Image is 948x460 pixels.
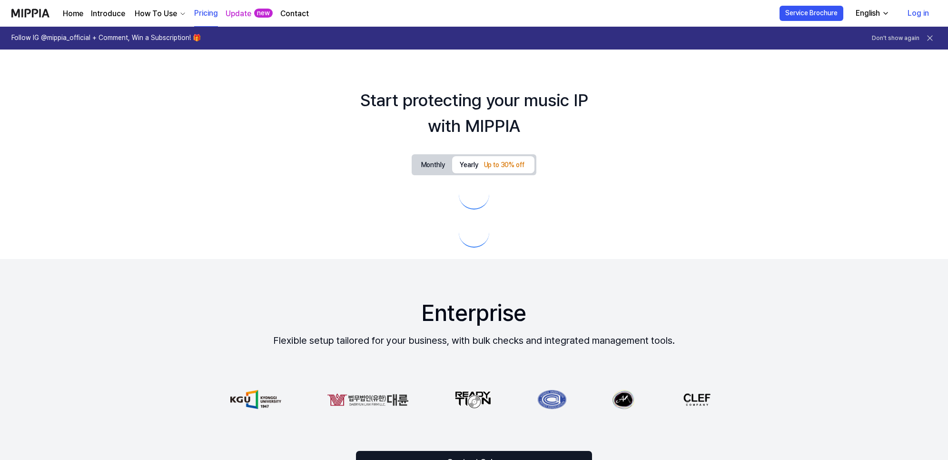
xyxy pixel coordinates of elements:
[453,390,490,409] img: partner-logo-2
[414,158,453,172] button: Monthly
[325,390,407,409] img: partner-logo-1
[535,390,565,409] img: partner-logo-3
[872,34,919,42] button: Don't show again
[133,8,187,20] button: How To Use
[273,333,675,348] div: Flexible setup tailored for your business, with bulk checks and integrated management tools.
[194,0,218,27] a: Pricing
[848,4,895,23] button: English
[854,8,882,19] div: English
[226,8,251,20] a: Update
[678,390,712,409] img: partner-logo-5
[63,8,83,20] a: Home
[481,160,527,171] div: Up to 30% off
[11,33,201,43] h1: Follow IG @mippia_official + Comment, Win a Subscription! 🎁
[133,8,179,20] div: How To Use
[611,390,632,409] img: partner-logo-4
[91,8,125,20] a: Introduce
[780,6,843,21] button: Service Brochure
[452,156,534,173] button: Yearly
[280,8,309,20] a: Contact
[254,9,273,18] div: new
[422,297,526,329] div: Enterprise
[228,390,279,409] img: partner-logo-0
